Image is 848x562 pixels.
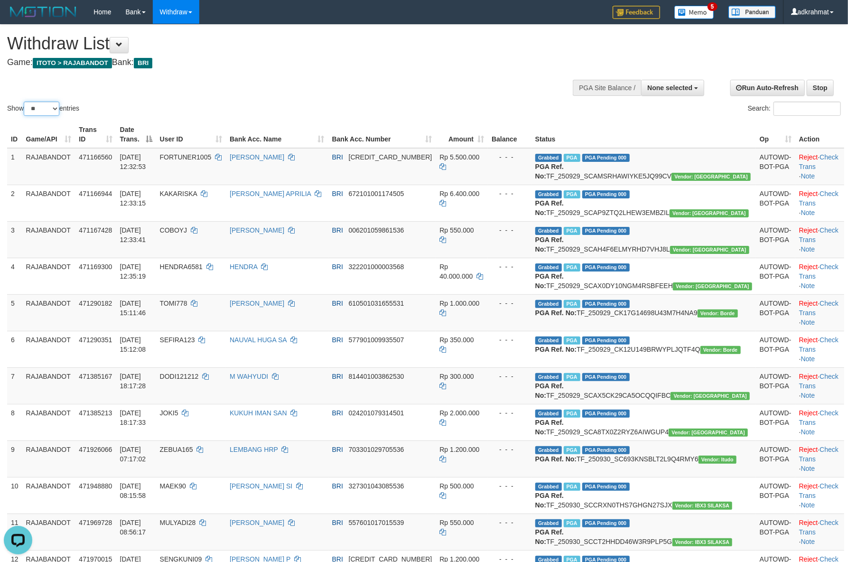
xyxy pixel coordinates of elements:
b: PGA Ref. No: [535,528,564,545]
span: Vendor URL: https://secure10.1velocity.biz [671,173,751,181]
a: Reject [799,263,818,271]
span: 471385167 [79,373,112,380]
b: PGA Ref. No: [535,272,564,290]
span: TOMI778 [160,300,187,307]
span: Grabbed [535,300,562,308]
span: Vendor URL: https://secure12.1velocity.biz [672,502,733,510]
span: PGA Pending [582,227,630,235]
a: Check Trans [799,190,839,207]
span: FORTUNER1005 [160,153,212,161]
td: TF_250929_SCAX0DY10NGM4RSBFEEH [531,258,756,294]
td: RAJABANDOT [22,404,75,440]
input: Search: [773,102,841,116]
th: Date Trans.: activate to sort column descending [116,121,156,148]
div: - - - [492,152,528,162]
div: - - - [492,372,528,381]
span: Vendor URL: https://secure10.1velocity.biz [673,282,752,290]
span: Copy 322201000003568 to clipboard [349,263,404,271]
td: RAJABANDOT [22,294,75,331]
th: Trans ID: activate to sort column ascending [75,121,116,148]
td: 3 [7,221,22,258]
a: Note [801,501,815,509]
span: PGA Pending [582,263,630,272]
td: RAJABANDOT [22,440,75,477]
span: None selected [647,84,692,92]
span: Copy 672101001174505 to clipboard [349,190,404,197]
span: PGA Pending [582,300,630,308]
span: BRI [332,153,343,161]
th: Balance [488,121,531,148]
span: 471385213 [79,409,112,417]
button: None selected [641,80,704,96]
a: Note [801,172,815,180]
b: PGA Ref. No: [535,419,564,436]
span: JOKI5 [160,409,178,417]
td: · · [795,185,844,221]
span: 471290351 [79,336,112,344]
a: HENDRA [230,263,257,271]
span: ITOTO > RAJABANDOT [33,58,112,68]
td: TF_250930_SCCRXN0THS7GHGN27SJX [531,477,756,514]
span: 471290182 [79,300,112,307]
a: [PERSON_NAME] [230,300,284,307]
span: [DATE] 12:33:41 [120,226,146,244]
div: - - - [492,335,528,345]
span: [DATE] 12:35:19 [120,263,146,280]
span: 471169300 [79,263,112,271]
td: 7 [7,367,22,404]
a: Reject [799,336,818,344]
a: Reject [799,226,818,234]
span: Marked by adkaldo [564,410,580,418]
span: PGA Pending [582,519,630,527]
a: [PERSON_NAME] APRILIA [230,190,311,197]
span: Rp 40.000.000 [439,263,473,280]
span: Grabbed [535,337,562,345]
span: Grabbed [535,373,562,381]
div: - - - [492,408,528,418]
a: Check Trans [799,409,839,426]
span: 471926066 [79,446,112,453]
span: Vendor URL: https://secure10.1velocity.biz [669,429,748,437]
span: Copy 024201079314501 to clipboard [349,409,404,417]
b: PGA Ref. No: [535,382,564,399]
a: Reject [799,519,818,526]
a: Check Trans [799,300,839,317]
a: Note [801,465,815,472]
img: Feedback.jpg [613,6,660,19]
td: 1 [7,148,22,185]
th: Op: activate to sort column ascending [756,121,795,148]
span: [DATE] 12:32:53 [120,153,146,170]
td: RAJABANDOT [22,185,75,221]
a: Check Trans [799,263,839,280]
td: AUTOWD-BOT-PGA [756,404,795,440]
div: - - - [492,299,528,308]
a: Note [801,538,815,545]
span: Marked by adkdaniel [564,446,580,454]
td: TF_250929_SCAH4F6ELMYRHD7VHJ8L [531,221,756,258]
td: RAJABANDOT [22,331,75,367]
th: ID [7,121,22,148]
td: TF_250929_CK17G14698U43M7H4NA9 [531,294,756,331]
span: Copy 814401003862530 to clipboard [349,373,404,380]
span: PGA Pending [582,154,630,162]
a: LEMBANG HRP [230,446,278,453]
span: Grabbed [535,446,562,454]
a: Run Auto-Refresh [730,80,805,96]
span: Copy 006201059861536 to clipboard [349,226,404,234]
span: [DATE] 18:17:28 [120,373,146,390]
label: Show entries [7,102,79,116]
th: Game/API: activate to sort column ascending [22,121,75,148]
th: User ID: activate to sort column ascending [156,121,226,148]
span: PGA Pending [582,190,630,198]
span: Marked by adkaldo [564,300,580,308]
span: BRI [332,190,343,197]
td: AUTOWD-BOT-PGA [756,367,795,404]
a: Reject [799,153,818,161]
span: Marked by adkaldo [564,154,580,162]
a: Check Trans [799,153,839,170]
td: RAJABANDOT [22,258,75,294]
span: BRI [332,336,343,344]
th: Status [531,121,756,148]
b: PGA Ref. No: [535,309,577,317]
td: · · [795,404,844,440]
